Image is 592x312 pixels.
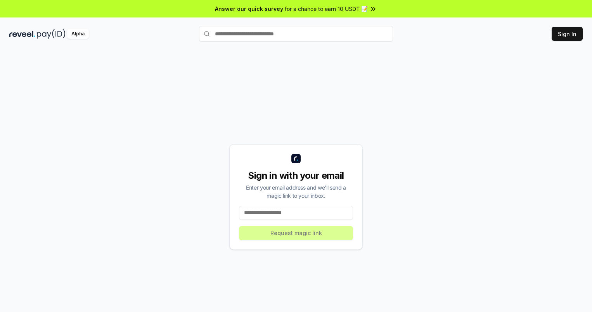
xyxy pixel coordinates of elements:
span: Answer our quick survey [215,5,283,13]
img: logo_small [291,154,301,163]
div: Alpha [67,29,89,39]
div: Enter your email address and we’ll send a magic link to your inbox. [239,183,353,200]
div: Sign in with your email [239,169,353,182]
img: pay_id [37,29,66,39]
span: for a chance to earn 10 USDT 📝 [285,5,368,13]
img: reveel_dark [9,29,35,39]
button: Sign In [552,27,583,41]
